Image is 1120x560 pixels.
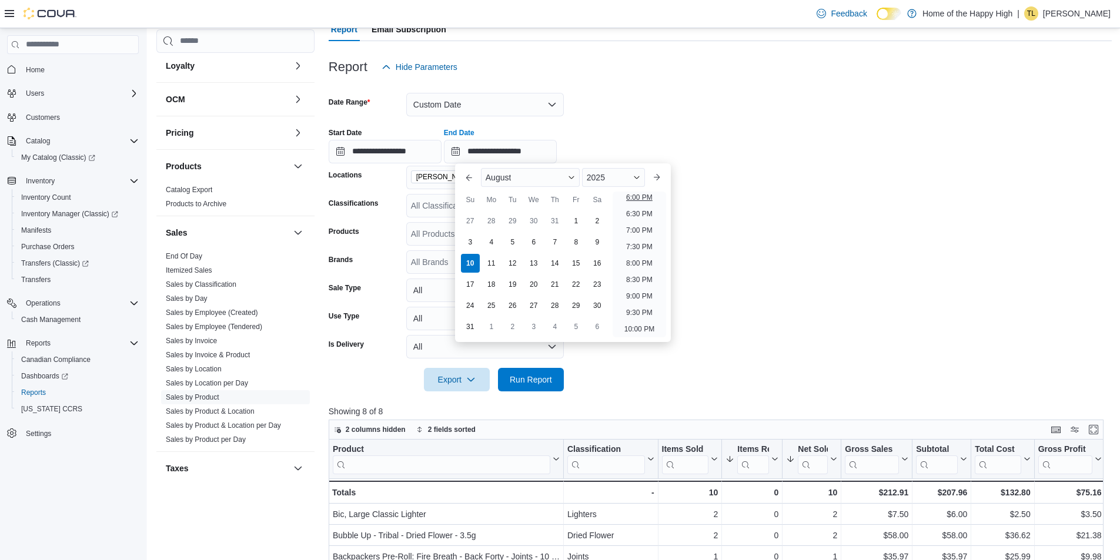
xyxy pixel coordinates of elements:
button: Users [2,85,143,102]
li: 8:30 PM [621,273,657,287]
label: Sale Type [329,283,361,293]
div: 10 [786,485,837,499]
button: Inventory [2,173,143,189]
button: Purchase Orders [12,239,143,255]
a: Transfers [16,273,55,287]
button: Settings [2,424,143,441]
p: | [1017,6,1019,21]
div: day-2 [588,212,607,230]
span: Customers [21,110,139,125]
div: Button. Open the month selector. August is currently selected. [481,168,580,187]
div: $3.50 [1038,507,1101,521]
button: All [406,335,564,358]
span: Catalog [21,134,139,148]
span: Sales by Classification [166,280,236,289]
span: Sales by Invoice & Product [166,350,250,360]
div: day-26 [503,296,522,315]
button: Taxes [166,462,289,474]
span: Sales by Location [166,364,222,374]
button: Enter fullscreen [1086,422,1101,437]
span: Canadian Compliance [21,355,91,364]
span: Run Report [510,374,552,385]
span: Operations [21,296,139,310]
span: Hide Parameters [396,61,457,73]
div: Sales [156,249,315,451]
div: day-10 [461,254,480,273]
span: 2 columns hidden [346,425,406,434]
button: Inventory Count [12,189,143,206]
div: Button. Open the year selector. 2025 is currently selected. [582,168,645,187]
div: day-11 [482,254,501,273]
span: Export [431,368,483,391]
h3: Sales [166,227,188,239]
div: $36.62 [975,528,1030,542]
div: Classification [567,444,645,474]
h3: Loyalty [166,60,195,72]
div: Items Sold [661,444,708,474]
span: Inventory Manager (Classic) [21,209,118,219]
a: Catalog Export [166,186,212,194]
label: Brands [329,255,353,264]
span: Sales by Day [166,294,208,303]
div: Lighters [567,507,654,521]
div: day-27 [524,296,543,315]
button: Reports [21,336,55,350]
div: 10 [661,485,718,499]
a: Feedback [812,2,871,25]
div: day-8 [567,233,586,252]
div: day-15 [567,254,586,273]
span: Settings [26,429,51,438]
a: Settings [21,427,56,441]
span: Operations [26,299,61,308]
a: [US_STATE] CCRS [16,402,87,416]
div: day-4 [546,317,564,336]
div: $58.00 [845,528,908,542]
button: Operations [21,296,65,310]
span: Reports [26,338,51,348]
div: Bic, Large Classic Lighter [333,507,560,521]
div: day-21 [546,275,564,294]
div: day-6 [524,233,543,252]
div: day-25 [482,296,501,315]
a: Sales by Product & Location [166,407,255,415]
a: Canadian Compliance [16,353,95,367]
div: $7.50 [845,507,908,521]
span: Users [26,89,44,98]
button: All [406,307,564,330]
span: Sales by Product per Day [166,435,246,444]
span: Products to Archive [166,199,226,209]
div: day-2 [503,317,522,336]
div: We [524,190,543,209]
div: Sa [588,190,607,209]
span: [PERSON_NAME] - Souris Avenue - Fire & Flower [416,171,508,183]
a: Itemized Sales [166,266,212,274]
span: Reports [16,385,139,400]
a: My Catalog (Classic) [12,149,143,166]
div: day-22 [567,275,586,294]
div: day-31 [546,212,564,230]
button: Cash Management [12,311,143,328]
a: Sales by Invoice & Product [166,351,250,359]
button: Run Report [498,368,564,391]
div: $75.16 [1038,485,1101,499]
a: Customers [21,110,65,125]
span: Sales by Employee (Tendered) [166,322,262,331]
button: Taxes [291,461,305,475]
span: Cash Management [21,315,81,324]
div: - [567,485,654,499]
label: Locations [329,170,362,180]
button: Product [333,444,560,474]
span: Settings [21,425,139,440]
div: 2 [661,507,718,521]
span: Inventory Count [16,190,139,204]
span: August [486,173,511,182]
span: Purchase Orders [16,240,139,254]
div: Th [546,190,564,209]
button: Subtotal [916,444,967,474]
button: Sales [166,227,289,239]
button: Products [291,159,305,173]
button: Reports [2,335,143,351]
button: Display options [1068,422,1082,437]
button: Total Cost [975,444,1030,474]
